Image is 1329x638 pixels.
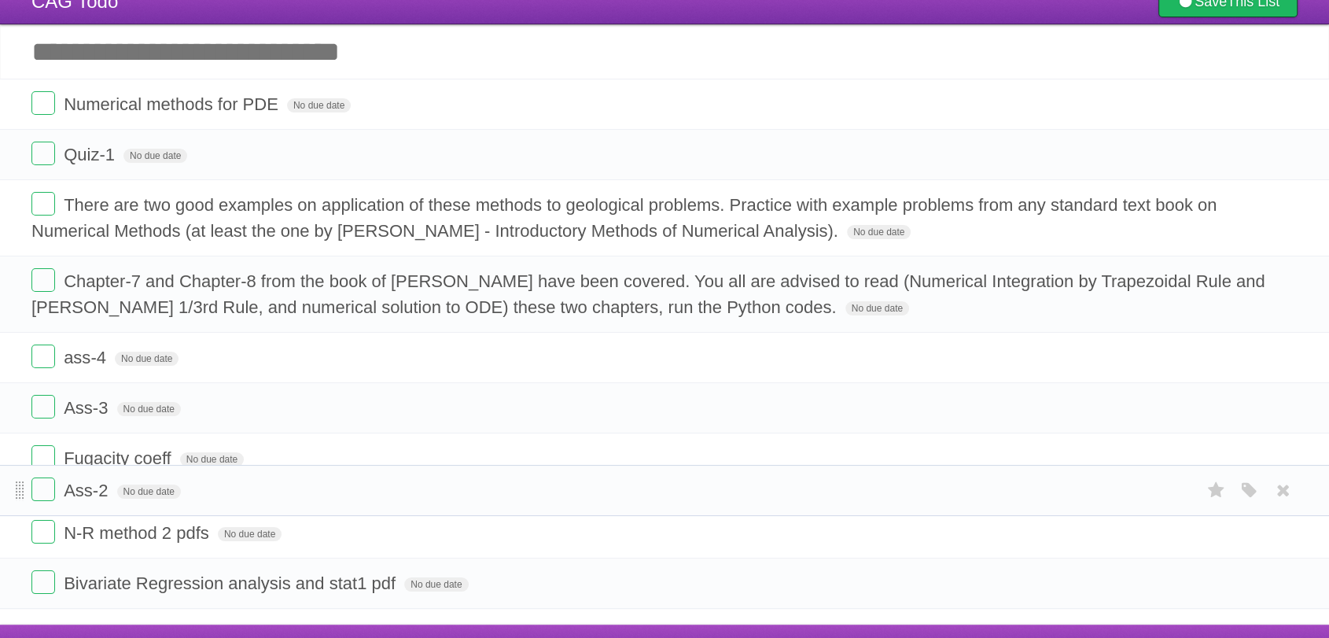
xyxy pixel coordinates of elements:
label: Done [31,142,55,165]
span: No due date [845,301,909,315]
span: No due date [847,225,911,239]
span: ass-4 [64,348,110,367]
span: Numerical methods for PDE [64,94,282,114]
span: Quiz-1 [64,145,119,164]
span: No due date [287,98,351,112]
label: Done [31,520,55,544]
label: Done [31,478,55,501]
span: Fugacity coeff [64,448,175,468]
label: Done [31,570,55,594]
span: No due date [117,402,181,416]
span: N-R method 2 pdfs [64,523,213,543]
label: Done [31,91,55,115]
label: Done [31,445,55,469]
span: No due date [180,452,244,467]
span: No due date [218,527,282,541]
label: Done [31,268,55,292]
span: Ass-3 [64,398,112,418]
span: Ass-2 [64,481,112,500]
label: Done [31,345,55,368]
span: No due date [117,485,181,499]
span: There are two good examples on application of these methods to geological problems. Practice with... [31,195,1217,241]
span: Bivariate Regression analysis and stat1 pdf [64,573,399,593]
span: Chapter-7 and Chapter-8 from the book of [PERSON_NAME] have been covered. You all are advised to ... [31,271,1265,317]
label: Done [31,395,55,419]
span: No due date [123,149,187,163]
label: Done [31,192,55,216]
span: No due date [115,352,179,366]
label: Star task [1202,478,1231,503]
span: No due date [404,577,468,592]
